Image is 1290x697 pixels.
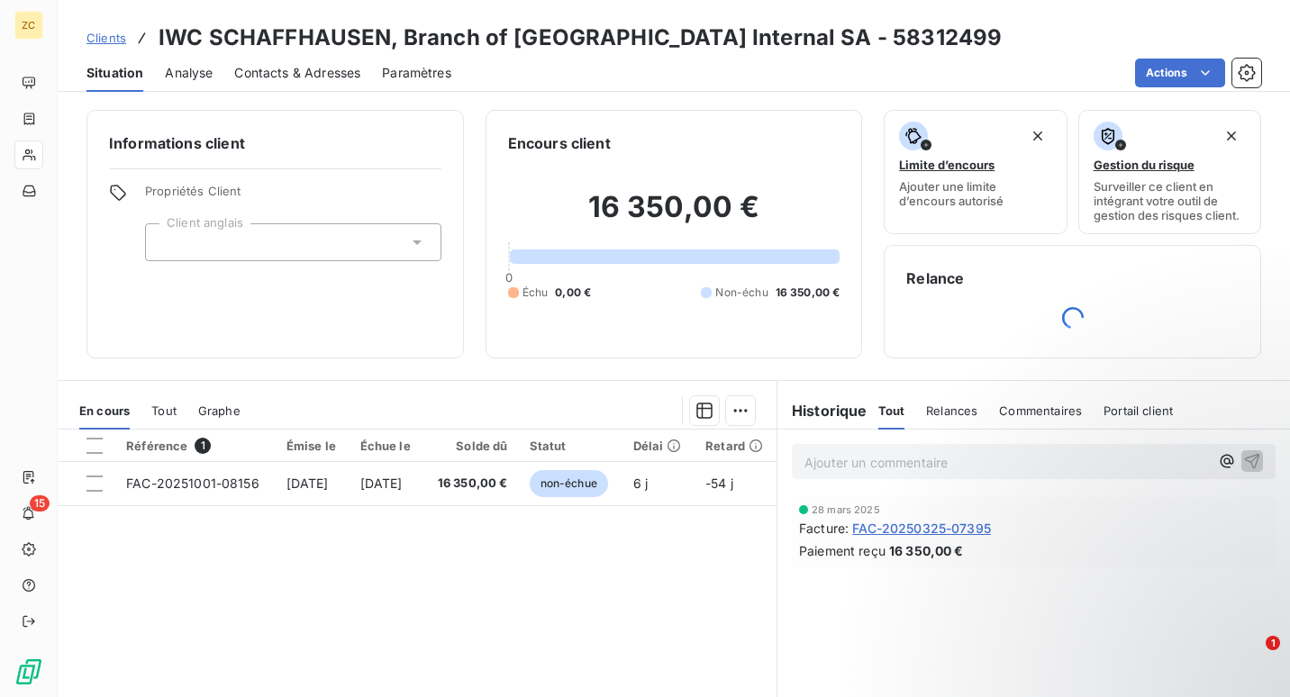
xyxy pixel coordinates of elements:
span: Propriétés Client [145,184,441,209]
span: Gestion du risque [1094,158,1195,172]
span: 28 mars 2025 [812,504,880,515]
span: 15 [30,495,50,511]
span: Ajouter une limite d’encours autorisé [899,179,1051,208]
span: 6 j [633,475,648,491]
span: 16 350,00 € [776,285,840,301]
div: Retard [705,439,766,453]
div: Délai [633,439,684,453]
span: FAC-20251001-08156 [126,475,259,491]
span: Surveiller ce client en intégrant votre outil de gestion des risques client. [1094,179,1246,222]
span: Paramètres [382,64,451,82]
span: Commentaires [999,403,1082,418]
span: Échu [522,285,549,301]
span: Tout [151,403,177,418]
span: 1 [195,438,211,454]
h6: Historique [777,400,868,421]
span: Tout [878,403,905,418]
span: Portail client [1104,403,1173,418]
span: 16 350,00 € [434,475,507,493]
div: Échue le [360,439,413,453]
span: Situation [86,64,143,82]
div: ZC [14,11,43,40]
button: Actions [1135,59,1225,87]
img: Logo LeanPay [14,657,43,686]
span: 0,00 € [555,285,591,301]
span: 0 [505,270,513,285]
a: Clients [86,29,126,47]
span: FAC-20250325-07395 [852,519,991,538]
span: Clients [86,31,126,45]
h3: IWC SCHAFFHAUSEN, Branch of [GEOGRAPHIC_DATA] Internal SA - 58312499 [159,22,1002,54]
span: [DATE] [286,475,329,491]
span: Analyse [165,64,213,82]
button: Limite d’encoursAjouter une limite d’encours autorisé [884,110,1067,234]
span: [DATE] [360,475,403,491]
div: Émise le [286,439,339,453]
iframe: Intercom live chat [1229,636,1272,679]
div: Solde dû [434,439,507,453]
span: En cours [79,403,130,418]
h6: Encours client [508,132,611,154]
span: Paiement reçu [799,541,886,560]
h2: 16 350,00 € [508,189,840,243]
iframe: Intercom notifications message [930,522,1290,648]
span: Limite d’encours [899,158,995,172]
h6: Relance [906,267,1239,289]
span: 16 350,00 € [889,541,964,560]
span: Non-échu [715,285,768,301]
span: 1 [1266,636,1280,650]
span: Contacts & Adresses [234,64,360,82]
span: -54 j [705,475,733,491]
span: non-échue [530,470,608,497]
span: Graphe [198,403,241,418]
input: Ajouter une valeur [160,234,175,250]
div: Référence [126,438,265,454]
div: Statut [530,439,612,453]
span: Facture : [799,519,849,538]
h6: Informations client [109,132,441,154]
button: Gestion du risqueSurveiller ce client en intégrant votre outil de gestion des risques client. [1078,110,1261,234]
span: Relances [926,403,977,418]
